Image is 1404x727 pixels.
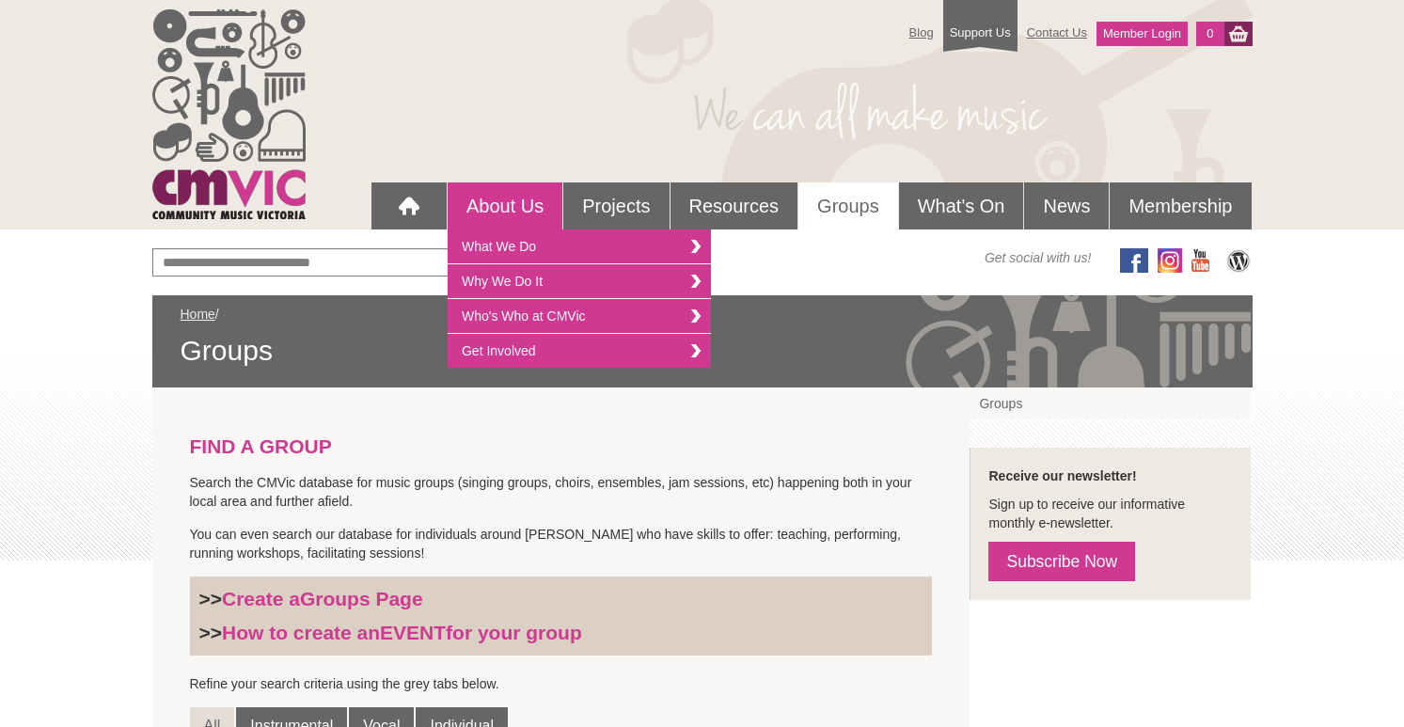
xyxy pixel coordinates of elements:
[1018,16,1096,49] a: Contact Us
[448,229,711,264] a: What We Do
[448,299,711,334] a: Who's Who at CMVic
[380,622,446,643] strong: EVENT
[448,334,711,368] a: Get Involved
[1024,182,1109,229] a: News
[988,495,1232,532] p: Sign up to receive our informative monthly e-newsletter.
[563,182,669,229] a: Projects
[190,435,332,457] strong: FIND A GROUP
[222,588,423,609] a: Create aGroups Page
[1224,248,1253,273] img: CMVic Blog
[988,542,1135,581] a: Subscribe Now
[798,182,898,229] a: Groups
[1110,182,1251,229] a: Membership
[670,182,798,229] a: Resources
[199,621,923,645] h3: >>
[190,473,933,511] p: Search the CMVic database for music groups (singing groups, choirs, ensembles, jam sessions, etc)...
[181,333,1224,369] span: Groups
[190,525,933,562] p: You can even search our database for individuals around [PERSON_NAME] who have skills to offer: t...
[900,16,943,49] a: Blog
[448,182,562,229] a: About Us
[190,674,933,693] p: Refine your search criteria using the grey tabs below.
[1196,22,1223,46] a: 0
[988,468,1136,483] strong: Receive our newsletter!
[181,307,215,322] a: Home
[899,182,1024,229] a: What's On
[1158,248,1182,273] img: icon-instagram.png
[300,588,423,609] strong: Groups Page
[1096,22,1188,46] a: Member Login
[152,9,306,219] img: cmvic_logo.png
[985,248,1092,267] span: Get social with us!
[199,587,923,611] h3: >>
[222,622,582,643] a: How to create anEVENTfor your group
[448,264,711,299] a: Why We Do It
[181,305,1224,369] div: /
[970,387,1251,419] a: Groups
